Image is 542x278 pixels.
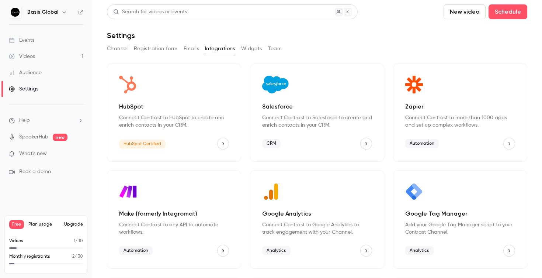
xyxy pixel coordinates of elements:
div: Google Analytics [250,171,384,269]
button: Channel [107,43,128,55]
button: HubSpot [217,138,229,150]
span: CRM [262,139,281,148]
div: Google Tag Manager [393,171,527,269]
div: HubSpot [107,64,241,162]
p: Connect Contrast to Google Analytics to track engagement with your Channel. [262,221,372,236]
li: help-dropdown-opener [9,117,83,124]
button: Integrations [205,43,235,55]
div: Settings [9,85,38,93]
button: Team [268,43,282,55]
a: SpeakerHub [19,133,48,141]
p: Connect Contrast to more than 1000 apps and set up complex workflows. [405,114,515,129]
button: Zapier [503,138,515,150]
span: Automation [405,139,439,148]
p: Zapier [405,102,515,111]
button: Salesforce [360,138,372,150]
p: Videos [9,238,23,244]
span: 2 [72,254,74,259]
div: Make (formerly Integromat) [107,171,241,269]
p: Make (formerly Integromat) [119,209,229,218]
span: Book a demo [19,168,51,176]
p: Connect Contrast to any API to automate workflows. [119,221,229,236]
span: Analytics [262,246,291,255]
button: Upgrade [64,222,83,227]
button: Emails [184,43,199,55]
button: Registration form [134,43,178,55]
p: Monthly registrants [9,253,50,260]
h6: Basis Global [27,8,58,16]
p: / 10 [74,238,83,244]
h1: Settings [107,31,135,40]
span: What's new [19,150,47,158]
p: Google Tag Manager [405,209,515,218]
button: Google Analytics [360,245,372,257]
span: Analytics [405,246,434,255]
div: Audience [9,69,42,76]
p: Connect Contrast to Salesforce to create and enrich contacts in your CRM. [262,114,372,129]
div: Search for videos or events [113,8,187,16]
p: Connect Contrast to HubSpot to create and enrich contacts in your CRM. [119,114,229,129]
span: Automation [119,246,153,255]
span: Free [9,220,24,229]
button: Google Tag Manager [503,245,515,257]
span: Plan usage [28,222,60,227]
span: HubSpot Certified [119,140,166,148]
button: Widgets [241,43,262,55]
img: Basis Global [9,6,21,18]
div: Events [9,37,34,44]
span: new [53,134,67,141]
span: 1 [74,239,75,243]
div: Salesforce [250,64,384,162]
p: Google Analytics [262,209,372,218]
button: New video [444,4,486,19]
div: Zapier [393,64,527,162]
span: Help [19,117,30,124]
p: HubSpot [119,102,229,111]
p: / 30 [72,253,83,260]
div: Videos [9,53,35,60]
p: Add your Google Tag Manager script to your Contrast Channel. [405,221,515,236]
p: Salesforce [262,102,372,111]
button: Make (formerly Integromat) [217,245,229,257]
button: Schedule [489,4,527,19]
